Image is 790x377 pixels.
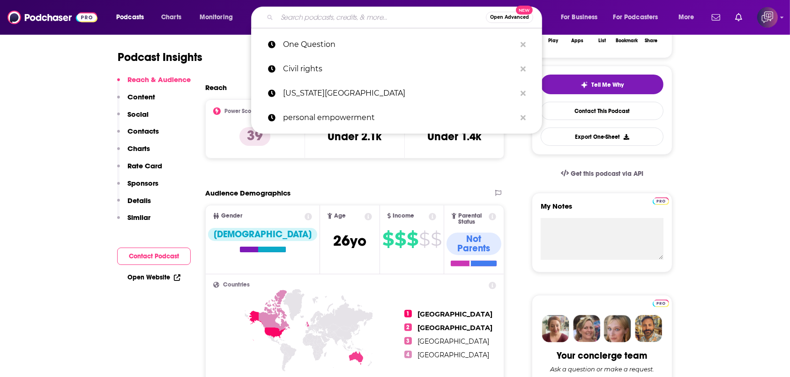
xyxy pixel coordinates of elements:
[251,81,542,106] a: [US_STATE][GEOGRAPHIC_DATA]
[613,11,658,24] span: For Podcasters
[550,365,654,373] div: Ask a question or make a request.
[541,128,663,146] button: Export One-Sheet
[382,232,394,247] span: $
[127,273,180,281] a: Open Website
[757,7,778,28] button: Show profile menu
[417,324,492,332] span: [GEOGRAPHIC_DATA]
[554,10,610,25] button: open menu
[251,106,542,130] a: personal empowerment
[333,232,366,250] span: 26 yo
[251,57,542,81] a: Civil rights
[427,129,481,143] h3: Under 1.4k
[127,75,191,84] p: Reach & Audience
[645,38,657,44] div: Share
[607,10,672,25] button: open menu
[117,213,150,230] button: Similar
[678,11,694,24] span: More
[117,75,191,92] button: Reach & Audience
[516,6,533,15] span: New
[239,127,270,146] p: 39
[653,300,669,307] img: Podchaser Pro
[653,298,669,307] a: Pro website
[635,315,662,342] img: Jon Profile
[127,127,159,136] p: Contacts
[117,127,159,144] button: Contacts
[7,8,97,26] img: Podchaser - Follow, Share and Rate Podcasts
[431,232,441,247] span: $
[277,10,486,25] input: Search podcasts, credits, & more...
[283,106,516,130] p: personal empowerment
[118,50,202,64] h1: Podcast Insights
[757,7,778,28] span: Logged in as corioliscompany
[117,110,149,127] button: Social
[598,38,606,44] div: List
[127,110,149,119] p: Social
[653,197,669,205] img: Podchaser Pro
[572,38,584,44] div: Apps
[653,196,669,205] a: Pro website
[557,350,648,362] div: Your concierge team
[117,161,162,179] button: Rate Card
[205,83,227,92] h2: Reach
[223,282,250,288] span: Countries
[117,248,191,265] button: Contact Podcast
[417,337,489,346] span: [GEOGRAPHIC_DATA]
[224,108,261,114] h2: Power Score™
[616,38,638,44] div: Bookmark
[208,228,317,241] div: [DEMOGRAPHIC_DATA]
[161,11,181,24] span: Charts
[490,15,529,20] span: Open Advanced
[328,129,381,143] h3: Under 2.1k
[334,213,346,219] span: Age
[200,11,233,24] span: Monitoring
[404,324,412,331] span: 2
[708,9,724,25] a: Show notifications dropdown
[117,92,155,110] button: Content
[553,162,651,185] a: Get this podcast via API
[592,81,624,89] span: Tell Me Why
[731,9,746,25] a: Show notifications dropdown
[395,232,406,247] span: $
[561,11,598,24] span: For Business
[404,310,412,317] span: 1
[205,188,291,197] h2: Audience Demographics
[260,7,551,28] div: Search podcasts, credits, & more...
[548,38,558,44] div: Play
[407,232,418,247] span: $
[193,10,245,25] button: open menu
[581,81,588,89] img: tell me why sparkle
[127,213,150,222] p: Similar
[573,315,600,342] img: Barbara Profile
[447,233,501,255] div: Not Parents
[155,10,187,25] a: Charts
[117,179,158,196] button: Sponsors
[251,32,542,57] a: One Question
[110,10,156,25] button: open menu
[404,351,412,358] span: 4
[221,213,242,219] span: Gender
[542,315,569,342] img: Sydney Profile
[283,81,516,106] p: Washington DC
[116,11,144,24] span: Podcasts
[127,196,151,205] p: Details
[127,179,158,188] p: Sponsors
[127,161,162,170] p: Rate Card
[541,202,663,218] label: My Notes
[458,213,487,225] span: Parental Status
[541,75,663,94] button: tell me why sparkleTell Me Why
[127,92,155,101] p: Content
[417,310,492,318] span: [GEOGRAPHIC_DATA]
[571,170,643,178] span: Get this podcast via API
[117,144,150,161] button: Charts
[283,32,516,57] p: One Question
[283,57,516,81] p: Civil rights
[486,12,533,23] button: Open AdvancedNew
[672,10,706,25] button: open menu
[417,351,489,359] span: [GEOGRAPHIC_DATA]
[127,144,150,153] p: Charts
[393,213,414,219] span: Income
[541,102,663,120] a: Contact This Podcast
[404,337,412,345] span: 3
[419,232,430,247] span: $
